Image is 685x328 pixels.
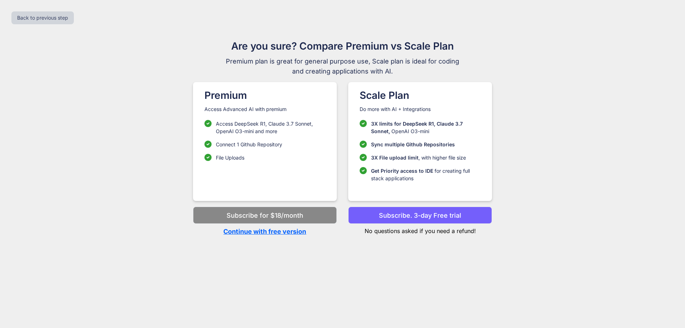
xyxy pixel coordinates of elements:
[216,141,282,148] p: Connect 1 Github Repository
[348,224,492,235] p: No questions asked if you need a refund!
[371,141,455,148] p: Sync multiple Github Repositories
[223,39,462,54] h1: Are you sure? Compare Premium vs Scale Plan
[204,88,325,103] h1: Premium
[204,154,212,161] img: checklist
[204,106,325,113] p: Access Advanced AI with premium
[204,141,212,148] img: checklist
[371,121,463,134] span: 3X limits for DeepSeek R1, Claude 3.7 Sonnet,
[204,120,212,127] img: checklist
[371,167,481,182] p: for creating full stack applications
[379,211,461,220] p: Subscribe. 3-day Free trial
[360,154,367,161] img: checklist
[193,207,337,224] button: Subscribe for $18/month
[360,167,367,174] img: checklist
[360,120,367,127] img: checklist
[348,207,492,224] button: Subscribe. 3-day Free trial
[360,88,481,103] h1: Scale Plan
[371,155,418,161] span: 3X File upload limit
[227,211,303,220] p: Subscribe for $18/month
[360,141,367,148] img: checklist
[216,154,244,161] p: File Uploads
[371,168,433,174] span: Get Priority access to IDE
[371,120,481,135] p: OpenAI O3-mini
[360,106,481,113] p: Do more with AI + Integrations
[223,56,462,76] span: Premium plan is great for general purpose use, Scale plan is ideal for coding and creating applic...
[193,227,337,236] p: Continue with free version
[216,120,325,135] p: Access DeepSeek R1, Claude 3.7 Sonnet, OpenAI O3-mini and more
[371,154,466,161] p: , with higher file size
[11,11,74,24] button: Back to previous step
